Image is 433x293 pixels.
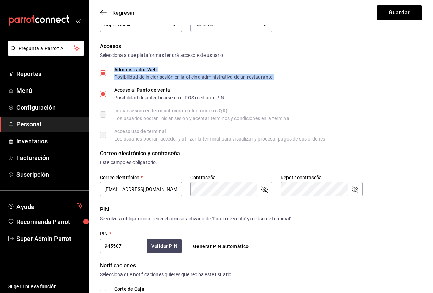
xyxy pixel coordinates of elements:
div: Notificaciones [100,261,422,270]
button: Generar PIN automático [190,240,252,253]
div: Este campo es obligatorio. [100,159,422,166]
div: Administrador Web [114,67,274,72]
div: Los usuarios podrán iniciar sesión y aceptar términos y condiciones en la terminal. [114,116,292,121]
button: passwordField [260,185,268,193]
div: Corte de Caja [114,286,247,291]
div: Iniciar sesión en terminal (correo electrónico o QR) [114,108,292,113]
div: Los usuarios podrán acceder y utilizar la terminal para visualizar y procesar pagos de sus órdenes. [114,136,327,141]
div: PIN [100,206,422,214]
div: Se volverá obligatorio al tener el acceso activado de 'Punto de venta' y/o 'Uso de terminal'. [100,215,422,222]
button: Validar PIN [147,239,182,253]
span: Facturación [16,153,83,162]
input: 3 a 6 dígitos [100,239,147,253]
button: open_drawer_menu [75,18,81,23]
label: Contraseña [190,175,272,180]
div: Correo electrónico y contraseña [100,149,422,158]
a: Pregunta a Parrot AI [5,50,84,57]
span: Regresar [112,10,135,16]
span: Sugerir nueva función [8,283,83,290]
button: Regresar [100,10,135,16]
div: Posibilidad de iniciar sesión en la oficina administrativa de un restaurante. [114,75,274,80]
span: Reportes [16,69,83,78]
span: Inventarios [16,136,83,146]
span: Ayuda [16,202,74,210]
div: Posibilidad de autenticarse en el POS mediante PIN. [114,95,226,100]
button: Pregunta a Parrot AI [8,41,84,56]
span: Suscripción [16,170,83,179]
div: Acceso uso de terminal [114,129,327,134]
button: Guardar [377,5,422,20]
label: PIN [100,231,111,236]
div: Acceso al Punto de venta [114,88,226,93]
input: ejemplo@gmail.com [100,182,182,196]
div: Accesos [100,42,422,50]
label: Repetir contraseña [281,175,363,180]
span: Personal [16,120,83,129]
div: Selecciona que notificaciones quieres que reciba este usuario. [100,271,422,278]
button: passwordField [351,185,359,193]
span: Configuración [16,103,83,112]
span: Pregunta a Parrot AI [18,45,74,52]
div: Selecciona a que plataformas tendrá acceso este usuario. [100,52,422,59]
label: Correo electrónico [100,175,182,180]
span: Recomienda Parrot [16,217,83,227]
span: Menú [16,86,83,95]
span: Super Admin Parrot [16,234,83,243]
